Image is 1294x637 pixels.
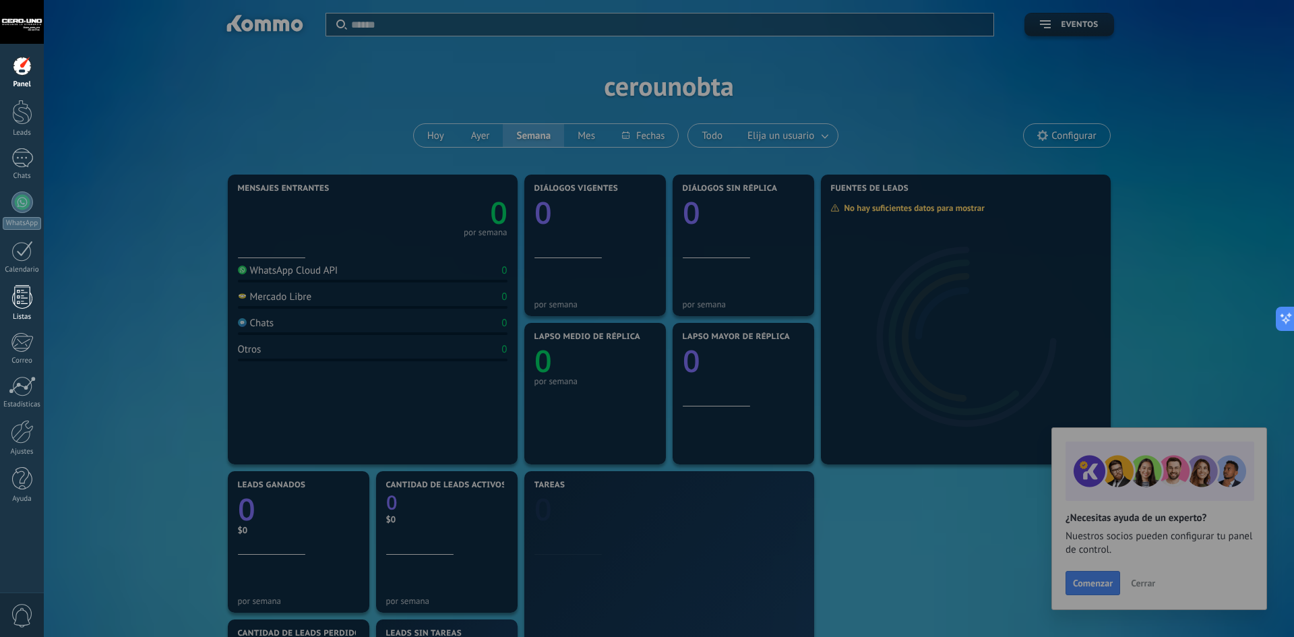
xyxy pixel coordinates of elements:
div: WhatsApp [3,217,41,230]
div: Chats [3,172,42,181]
div: Listas [3,313,42,322]
div: Ajustes [3,448,42,456]
div: Estadísticas [3,400,42,409]
div: Calendario [3,266,42,274]
div: Leads [3,129,42,138]
div: Panel [3,80,42,89]
div: Ayuda [3,495,42,504]
div: Correo [3,357,42,365]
